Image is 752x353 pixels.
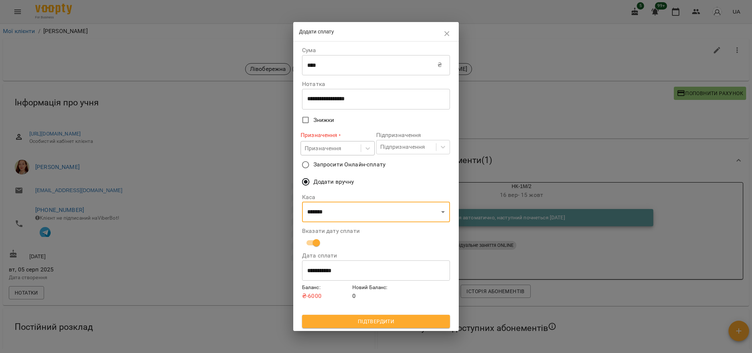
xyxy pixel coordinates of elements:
[313,116,334,125] span: Знижки
[380,143,425,151] div: Підпризначення
[301,131,375,140] label: Призначення
[437,61,442,69] p: ₴
[352,284,400,292] h6: Новий Баланс :
[351,282,401,302] div: 0
[302,315,450,328] button: Підтвердити
[313,177,354,186] span: Додати вручну
[302,81,450,87] label: Нотатка
[308,317,444,326] span: Підтвердити
[299,29,334,35] span: Додати сплату
[302,228,450,234] label: Вказати дату сплати
[376,132,450,138] label: Підпризначення
[313,160,385,169] span: Запросити Онлайн-сплату
[302,47,450,53] label: Сума
[302,292,349,300] p: ₴ -6000
[302,194,450,200] label: Каса
[305,144,342,153] div: Призначення
[302,253,450,259] label: Дата сплати
[302,284,349,292] h6: Баланс :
